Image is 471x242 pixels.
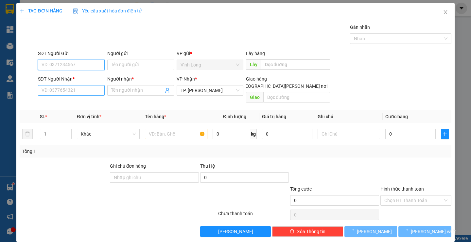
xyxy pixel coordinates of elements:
span: Xóa Thông tin [297,228,325,235]
span: Tên hàng [145,114,166,119]
div: VP gửi [177,50,243,57]
span: Giao [246,92,263,102]
span: TP. Hồ Chí Minh [181,85,239,95]
span: delete [290,229,294,234]
th: Ghi chú [315,110,383,123]
span: plus [20,9,24,13]
span: Định lượng [223,114,246,119]
span: loading [350,229,357,233]
span: Thu Hộ [200,163,215,169]
span: [PERSON_NAME] [357,228,392,235]
span: plus [441,131,448,137]
input: VD: Bàn, Ghế [145,129,207,139]
div: QUANG [43,21,95,29]
span: Cước hàng [385,114,408,119]
span: SL [40,114,45,119]
button: [PERSON_NAME] [344,226,397,237]
div: 0903307160 [43,29,95,38]
span: Thu rồi : [5,42,24,49]
div: SĐT Người Gửi [38,50,105,57]
span: VP Nhận [177,76,195,82]
button: delete [22,129,33,139]
div: Tổng: 1 [22,148,182,155]
span: Giá trị hàng [262,114,286,119]
button: plus [441,129,449,139]
div: Người gửi [107,50,174,57]
button: [PERSON_NAME] và In [398,226,451,237]
input: Dọc đường [263,92,330,102]
div: SĐT Người Nhận [38,75,105,83]
span: [PERSON_NAME] [218,228,253,235]
span: kg [250,129,257,139]
span: user-add [165,88,170,93]
label: Hình thức thanh toán [380,186,424,192]
span: Lấy [246,59,261,70]
label: Gán nhãn [350,25,370,30]
img: icon [73,9,78,14]
span: Lấy hàng [246,51,265,56]
span: Giao hàng [246,76,267,82]
label: Ghi chú đơn hàng [110,163,146,169]
div: 40.000 [5,42,39,57]
div: TP. [PERSON_NAME] [43,6,95,21]
span: Yêu cầu xuất hóa đơn điện tử [73,8,142,13]
button: [PERSON_NAME] [200,226,271,237]
span: [PERSON_NAME] và In [411,228,457,235]
div: A TÙNG [6,21,38,29]
span: close [443,9,448,15]
button: Close [436,3,455,22]
div: Người nhận [107,75,174,83]
span: Nhận: [43,6,58,13]
span: Khác [81,129,135,139]
input: 0 [262,129,312,139]
span: loading [404,229,411,233]
div: Vĩnh Long [6,6,38,21]
span: Đơn vị tính [77,114,101,119]
span: [GEOGRAPHIC_DATA][PERSON_NAME] nơi [238,83,330,90]
input: Ghi Chú [318,129,380,139]
span: Vĩnh Long [181,60,239,70]
button: deleteXóa Thông tin [272,226,343,237]
div: Chưa thanh toán [218,210,290,221]
input: Dọc đường [261,59,330,70]
span: Tổng cước [290,186,312,192]
span: TẠO ĐƠN HÀNG [20,8,62,13]
span: Gửi: [6,6,16,13]
input: Ghi chú đơn hàng [110,172,199,183]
